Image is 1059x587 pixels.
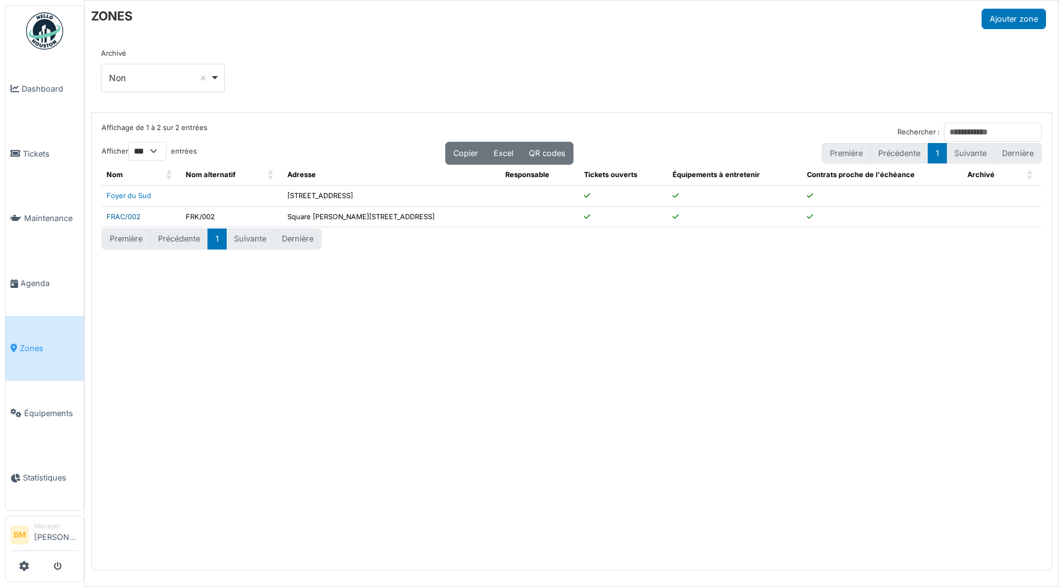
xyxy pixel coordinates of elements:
span: Excel [494,149,513,158]
td: FRK/002 [181,206,282,227]
a: Foyer du Sud [107,191,151,200]
a: Maintenance [6,186,84,251]
a: Dashboard [6,56,84,121]
a: Statistiques [6,446,84,511]
span: Dashboard [22,83,79,95]
span: Contrats proche de l'échéance [807,170,915,179]
button: 1 [928,143,947,163]
span: Zones [20,342,79,354]
button: 1 [207,228,227,249]
span: Copier [453,149,478,158]
span: Nom: Activate to sort [166,165,173,185]
a: Agenda [6,251,84,316]
span: Maintenance [24,212,79,224]
a: Équipements [6,381,84,446]
button: Copier [445,142,486,165]
nav: pagination [102,228,321,249]
a: Tickets [6,121,84,186]
td: [STREET_ADDRESS] [282,185,500,206]
span: Tickets [23,148,79,160]
span: Archivé [967,170,995,179]
a: FRAC/002 [107,212,141,221]
div: Manager [34,521,79,531]
span: Statistiques [23,472,79,484]
button: Remove item: 'false' [197,72,209,84]
button: QR codes [521,142,573,165]
button: Ajouter zone [982,9,1046,29]
span: Nom [107,170,123,179]
span: Nom alternatif [186,170,235,179]
li: [PERSON_NAME] [34,521,79,548]
td: Square [PERSON_NAME][STREET_ADDRESS] [282,206,500,227]
span: Responsable [505,170,549,179]
img: Badge_color-CXgf-gQk.svg [26,12,63,50]
div: Non [109,71,210,84]
span: QR codes [529,149,565,158]
label: Rechercher : [897,127,939,137]
nav: pagination [822,143,1042,163]
span: Tickets ouverts [584,170,637,179]
span: Équipements à entretenir [673,170,760,179]
span: Archivé: Activate to sort [1027,165,1034,185]
span: Agenda [20,277,79,289]
button: Excel [486,142,521,165]
a: BM Manager[PERSON_NAME] [11,521,79,551]
h6: ZONES [91,9,133,24]
label: Afficher entrées [102,142,197,161]
li: BM [11,526,29,544]
span: Adresse [287,170,316,179]
label: Archivé [101,48,126,59]
div: Affichage de 1 à 2 sur 2 entrées [102,123,207,142]
select: Afficherentrées [128,142,167,161]
a: Zones [6,316,84,381]
span: Nom alternatif: Activate to sort [268,165,275,185]
span: Équipements [24,407,79,419]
